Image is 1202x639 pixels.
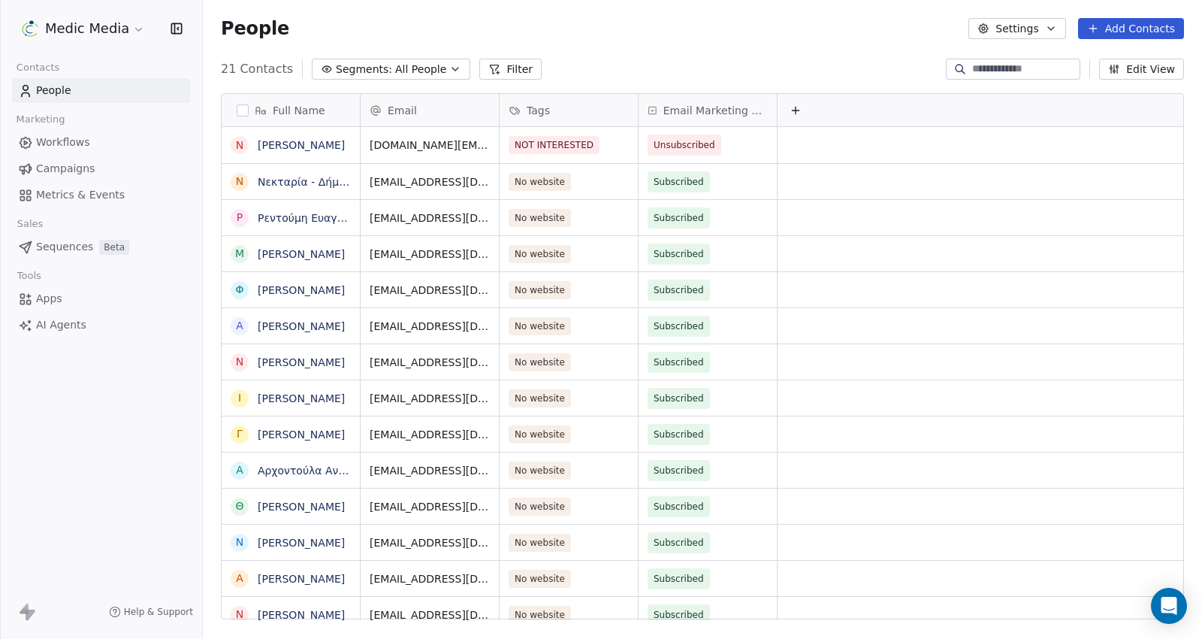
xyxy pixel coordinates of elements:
[370,138,490,153] span: [DOMAIN_NAME][EMAIL_ADDRESS][DOMAIN_NAME]
[1151,588,1187,624] div: Open Intercom Messenger
[258,320,345,332] a: [PERSON_NAME]
[509,389,571,407] span: No website
[509,498,571,516] span: No website
[509,534,571,552] span: No website
[258,356,345,368] a: [PERSON_NAME]
[336,62,392,77] span: Segments:
[654,174,704,189] span: Subscribed
[36,161,95,177] span: Campaigns
[36,239,93,255] span: Sequences
[509,136,599,154] span: NOT INTERESTED
[509,570,571,588] span: No website
[12,130,190,155] a: Workflows
[370,391,490,406] span: [EMAIL_ADDRESS][DOMAIN_NAME]
[370,607,490,622] span: [EMAIL_ADDRESS][DOMAIN_NAME]
[12,286,190,311] a: Apps
[45,19,129,38] span: Medic Media
[236,318,243,334] div: Α
[654,247,704,262] span: Subscribed
[509,425,571,444] span: No website
[654,427,704,442] span: Subscribed
[509,462,571,480] span: No website
[273,103,325,118] span: Full Name
[12,183,190,207] a: Metrics & Events
[235,246,244,262] div: Μ
[654,391,704,406] span: Subscribed
[99,240,129,255] span: Beta
[36,83,71,98] span: People
[258,501,345,513] a: [PERSON_NAME]
[509,317,571,335] span: No website
[235,498,243,514] div: Θ
[370,535,490,550] span: [EMAIL_ADDRESS][DOMAIN_NAME]
[479,59,542,80] button: Filter
[236,174,243,189] div: Ν
[258,176,437,188] a: Νεκταρία - Δήμητρα Ανδριανάκου
[258,392,345,404] a: [PERSON_NAME]
[36,291,62,307] span: Apps
[258,212,366,224] a: Ρεντούμη Ευαγγελία
[370,174,490,189] span: [EMAIL_ADDRESS][DOMAIN_NAME]
[222,94,360,126] div: Full Name
[237,426,243,442] div: Γ
[18,16,148,41] button: Medic Media
[509,245,571,263] span: No website
[21,20,39,38] img: Logoicon.png
[236,354,243,370] div: Ν
[370,499,490,514] span: [EMAIL_ADDRESS][DOMAIN_NAME]
[12,313,190,338] a: AI Agents
[258,429,345,441] a: [PERSON_NAME]
[258,284,345,296] a: [PERSON_NAME]
[238,390,241,406] div: Ι
[12,235,190,259] a: SequencesBeta
[222,127,361,620] div: grid
[370,571,490,586] span: [EMAIL_ADDRESS][DOMAIN_NAME]
[236,571,243,586] div: Α
[258,573,345,585] a: [PERSON_NAME]
[11,265,47,287] span: Tools
[258,248,345,260] a: [PERSON_NAME]
[654,499,704,514] span: Subscribed
[237,210,243,226] div: Ρ
[10,56,66,79] span: Contacts
[361,94,499,126] div: Email
[500,94,638,126] div: Tags
[221,60,293,78] span: 21 Contacts
[370,247,490,262] span: [EMAIL_ADDRESS][DOMAIN_NAME]
[527,103,550,118] span: Tags
[1099,59,1184,80] button: Edit View
[370,283,490,298] span: [EMAIL_ADDRESS][DOMAIN_NAME]
[395,62,446,77] span: All People
[370,355,490,370] span: [EMAIL_ADDRESS][DOMAIN_NAME]
[370,463,490,478] span: [EMAIL_ADDRESS][DOMAIN_NAME]
[654,283,704,298] span: Subscribed
[12,78,190,103] a: People
[654,607,704,622] span: Subscribed
[370,427,490,442] span: [EMAIL_ADDRESS][DOMAIN_NAME]
[235,282,243,298] div: Φ
[509,606,571,624] span: No website
[361,127,1185,620] div: grid
[1078,18,1184,39] button: Add Contacts
[36,317,86,333] span: AI Agents
[370,319,490,334] span: [EMAIL_ADDRESS][DOMAIN_NAME]
[370,210,490,226] span: [EMAIL_ADDRESS][DOMAIN_NAME]
[11,213,50,235] span: Sales
[968,18,1065,39] button: Settings
[509,173,571,191] span: No website
[258,139,345,151] a: [PERSON_NAME]
[109,606,193,618] a: Help & Support
[654,571,704,586] span: Subscribed
[236,462,243,478] div: Α
[654,210,704,226] span: Subscribed
[258,465,391,477] a: Αρχοντούλα Αντώνογλου
[236,607,243,622] div: Ν
[10,108,71,131] span: Marketing
[663,103,768,118] span: Email Marketing Consent
[509,281,571,299] span: No website
[509,353,571,371] span: No website
[654,138,715,153] span: Unsubscribed
[236,138,243,153] div: Ν
[654,355,704,370] span: Subscribed
[36,187,125,203] span: Metrics & Events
